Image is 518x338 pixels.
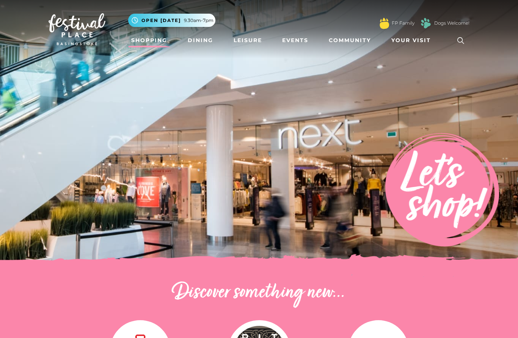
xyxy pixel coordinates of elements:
button: Open [DATE] 9.30am-7pm [128,14,215,27]
span: 9.30am-7pm [184,17,213,24]
a: Events [279,33,311,47]
h2: Discover something new... [49,281,469,305]
a: Community [326,33,374,47]
a: Shopping [128,33,170,47]
a: Leisure [231,33,265,47]
span: Your Visit [391,36,431,44]
a: Your Visit [388,33,438,47]
span: Open [DATE] [141,17,181,24]
a: Dogs Welcome! [434,20,469,27]
a: FP Family [392,20,414,27]
a: Dining [185,33,216,47]
img: Festival Place Logo [49,13,105,45]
